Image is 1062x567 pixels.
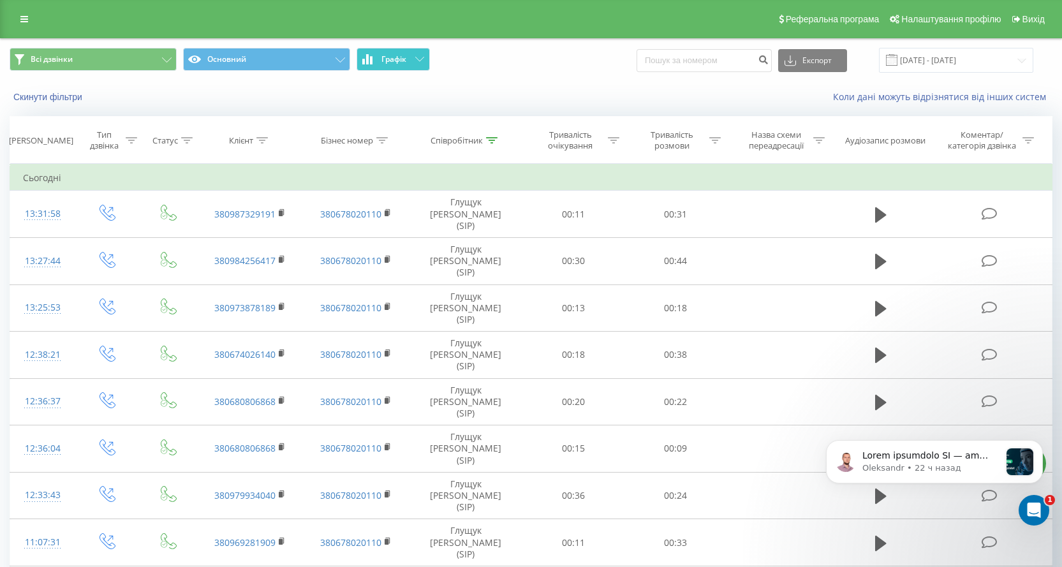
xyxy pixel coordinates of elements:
[214,536,276,549] a: 380969281909
[522,284,624,332] td: 00:13
[901,14,1001,24] span: Налаштування профілю
[320,489,381,501] a: 380678020110
[522,237,624,284] td: 00:30
[321,135,373,146] div: Бізнес номер
[522,378,624,425] td: 00:20
[624,472,726,519] td: 00:24
[320,395,381,408] a: 380678020110
[807,415,1062,533] iframe: Intercom notifications сообщение
[214,302,276,314] a: 380973878189
[409,378,523,425] td: Глущук [PERSON_NAME] (SIP)
[214,208,276,220] a: 380987329191
[522,191,624,238] td: 00:11
[409,332,523,379] td: Глущук [PERSON_NAME] (SIP)
[833,91,1052,103] a: Коли дані можуть відрізнятися вiд інших систем
[522,472,624,519] td: 00:36
[786,14,880,24] span: Реферальна програма
[23,202,63,226] div: 13:31:58
[624,332,726,379] td: 00:38
[10,48,177,71] button: Всі дзвінки
[10,91,89,103] button: Скинути фільтри
[1019,495,1049,526] iframe: Intercom live chat
[624,237,726,284] td: 00:44
[23,436,63,461] div: 12:36:04
[409,519,523,566] td: Глущук [PERSON_NAME] (SIP)
[23,342,63,367] div: 12:38:21
[357,48,430,71] button: Графік
[23,389,63,414] div: 12:36:37
[320,208,381,220] a: 380678020110
[778,49,847,72] button: Експорт
[86,129,122,151] div: Тип дзвінка
[1045,495,1055,505] span: 1
[409,284,523,332] td: Глущук [PERSON_NAME] (SIP)
[522,425,624,473] td: 00:15
[320,536,381,549] a: 380678020110
[409,425,523,473] td: Глущук [PERSON_NAME] (SIP)
[214,442,276,454] a: 380680806868
[31,54,73,64] span: Всі дзвінки
[409,237,523,284] td: Глущук [PERSON_NAME] (SIP)
[214,395,276,408] a: 380680806868
[214,254,276,267] a: 380984256417
[945,129,1019,151] div: Коментар/категорія дзвінка
[431,135,483,146] div: Співробітник
[9,135,73,146] div: [PERSON_NAME]
[624,284,726,332] td: 00:18
[845,135,926,146] div: Аудіозапис розмови
[320,302,381,314] a: 380678020110
[320,348,381,360] a: 380678020110
[214,489,276,501] a: 380979934040
[152,135,178,146] div: Статус
[522,519,624,566] td: 00:11
[320,254,381,267] a: 380678020110
[624,519,726,566] td: 00:33
[23,483,63,508] div: 12:33:43
[10,165,1052,191] td: Сьогодні
[23,295,63,320] div: 13:25:53
[1022,14,1045,24] span: Вихід
[23,530,63,555] div: 11:07:31
[381,55,406,64] span: Графік
[624,191,726,238] td: 00:31
[637,49,772,72] input: Пошук за номером
[522,332,624,379] td: 00:18
[409,191,523,238] td: Глущук [PERSON_NAME] (SIP)
[214,348,276,360] a: 380674026140
[183,48,350,71] button: Основний
[624,378,726,425] td: 00:22
[229,135,253,146] div: Клієнт
[536,129,605,151] div: Тривалість очікування
[23,249,63,274] div: 13:27:44
[624,425,726,473] td: 00:09
[742,129,810,151] div: Назва схеми переадресації
[638,129,706,151] div: Тривалість розмови
[320,442,381,454] a: 380678020110
[409,472,523,519] td: Глущук [PERSON_NAME] (SIP)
